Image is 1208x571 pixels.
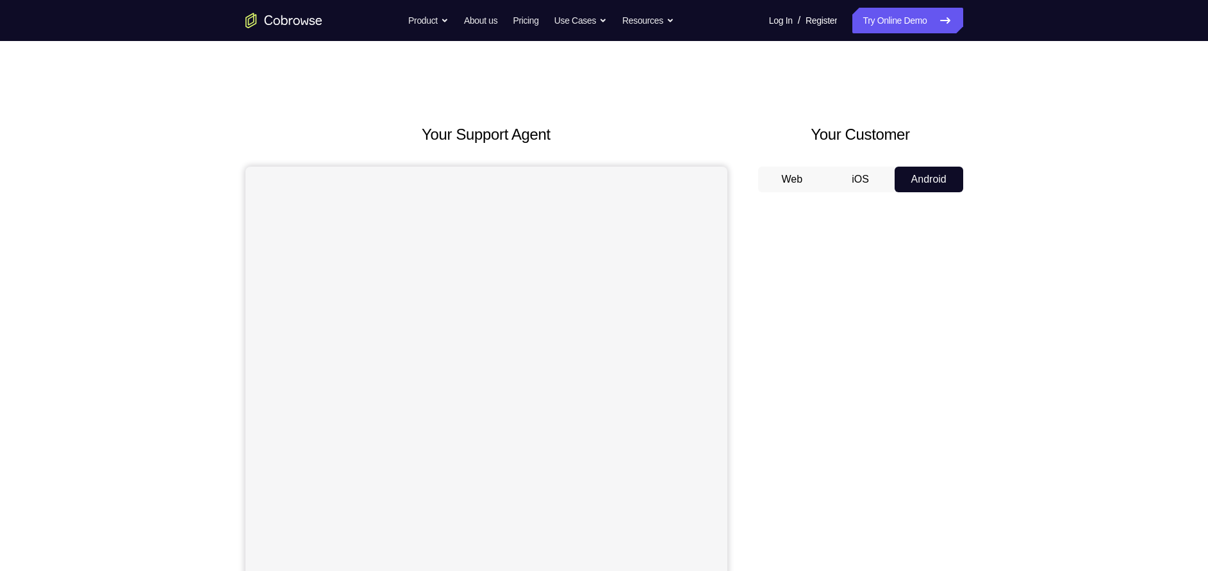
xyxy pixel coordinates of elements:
button: Use Cases [554,8,607,33]
a: Try Online Demo [852,8,963,33]
a: Go to the home page [245,13,322,28]
a: About us [464,8,497,33]
a: Pricing [513,8,538,33]
h2: Your Support Agent [245,123,727,146]
h2: Your Customer [758,123,963,146]
button: Web [758,167,827,192]
a: Register [806,8,837,33]
button: Resources [622,8,674,33]
span: / [798,13,800,28]
button: Android [895,167,963,192]
button: iOS [826,167,895,192]
button: Product [408,8,449,33]
a: Log In [769,8,793,33]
